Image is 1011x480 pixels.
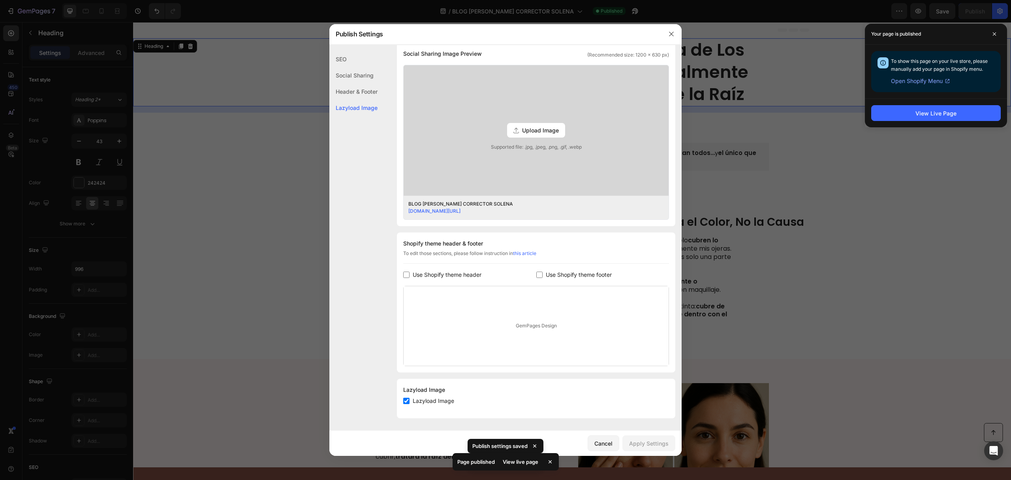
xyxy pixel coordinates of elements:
i: maquillaban el problema [409,127,485,135]
div: Heading [10,21,32,28]
strong: el único que realmente funciona [252,127,623,143]
p: Fue ahí cuando descubrí una fórmula distinta: , sí, pero también [421,272,599,305]
span: Open Shopify Menu [891,76,943,86]
button: View Live Page [871,105,1001,121]
div: GemPages Design [404,286,669,366]
img: gempages_577139065346851555-f272a4f0-43ad-41f7-912a-4c5ca7f843bd.png [206,174,397,324]
strong: microcirculación deficiente o pigmentación dérmica [421,255,564,272]
div: Cancel [594,439,613,448]
p: Page published [457,458,495,466]
span: Supported file: .jpg, .jpeg, .png, .gif, .webp [404,144,669,151]
span: Social Sharing Image Preview [403,49,482,59]
span: Use Shopify theme footer [546,270,612,280]
p: Factores como no se corrigen con maquillaje. [421,255,599,272]
strong: cubre de inmediato [421,280,592,297]
p: La mayoría de los correctores que usé solo , sin hacer nada por mejorar realmente mis ojeras. Lo ... [421,214,599,247]
strong: por qué fallan todos… [513,127,582,135]
div: View Live Page [915,109,957,117]
div: Apply Settings [629,439,669,448]
div: Lazyload Image [403,385,669,395]
strong: 2. Casi Ninguno Mejora con el Uso Diario [243,368,395,390]
div: Lazyload Image [329,100,378,116]
a: this article [513,250,536,256]
strong: [PERSON_NAME] [303,93,356,100]
button: Cancel [588,435,619,451]
strong: cubren lo visible [421,214,585,231]
span: Upload Image [522,126,559,134]
p: Ultima actualización: 4 [PERSON_NAME], 2025 [273,104,408,112]
p: Muchos correctores funcionan solo mientras están puestos. Al quitarlos, . [242,398,420,414]
div: View live page [498,456,543,467]
h2: 1. La Mayoría Solo Tapa el Color, No la Causa [421,193,672,208]
div: Open Intercom Messenger [984,441,1003,460]
span: To show this page on your live store, please manually add your page in Shopify menu. [891,58,988,72]
div: SEO [329,51,378,67]
h2: Escrito por [272,92,409,102]
div: Rich Text Editor. Editing area: main [272,103,409,113]
strong: tratara la raíz del problema con cada uso [262,430,399,439]
span: (Recommended size: 1200 x 630 px) [587,51,669,59]
span: Lazyload Image [413,396,454,406]
div: Header & Footer [329,83,378,100]
p: Publish settings saved [472,442,528,450]
button: Apply Settings [622,435,675,451]
strong: actúa desde dentro con el uso diario. [421,287,594,305]
p: Yo buscaba algo más: un producto que, además de cubrir, . [242,423,420,439]
span: Use Shopify theme header [413,270,481,280]
p: Después de probar decenas de correctores que solo , descubrí y . [252,127,626,142]
strong: 5 Razones Por Las Que la Mayoría de Los Correctores Fracasan… Y Este Realmente Está Tratando el P... [263,16,615,84]
div: Publish Settings [329,24,661,44]
strong: todo vuelve a lo mismo [306,405,381,414]
p: Your page is published [871,30,921,38]
div: BLOG [PERSON_NAME] CORRECTOR SOLENA [408,200,652,208]
p: En esa búsqueda descubrí una fórmula híbrida de . Lo increíble no fue solo su cobertura natural, ... [242,439,420,480]
img: gempages_577139065346851555-4d8ca459-5949-4490-90c7-114253150167.webp [242,91,266,114]
div: Shopify theme header & footer [403,239,669,248]
div: To edit those sections, please follow instruction in [403,250,669,264]
div: Social Sharing [329,67,378,83]
a: [DOMAIN_NAME][URL] [408,208,460,214]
